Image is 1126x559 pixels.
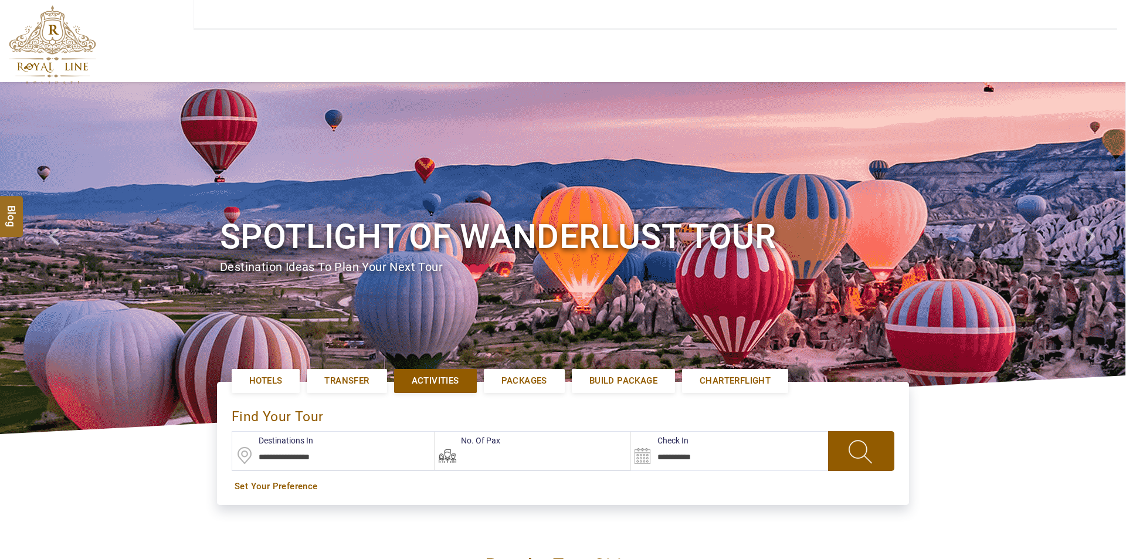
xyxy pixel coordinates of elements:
[249,375,282,387] span: Hotels
[9,5,96,84] img: The Royal Line Holidays
[589,375,657,387] span: Build Package
[435,435,500,446] label: No. Of Pax
[232,397,894,431] div: find your Tour
[232,369,300,393] a: Hotels
[572,369,675,393] a: Build Package
[307,369,386,393] a: Transfer
[235,480,891,493] a: Set Your Preference
[232,435,313,446] label: Destinations In
[682,369,788,393] a: Charterflight
[394,369,477,393] a: Activities
[631,435,689,446] label: Check In
[4,205,19,215] span: Blog
[324,375,369,387] span: Transfer
[484,369,565,393] a: Packages
[412,375,459,387] span: Activities
[501,375,547,387] span: Packages
[700,375,771,387] span: Charterflight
